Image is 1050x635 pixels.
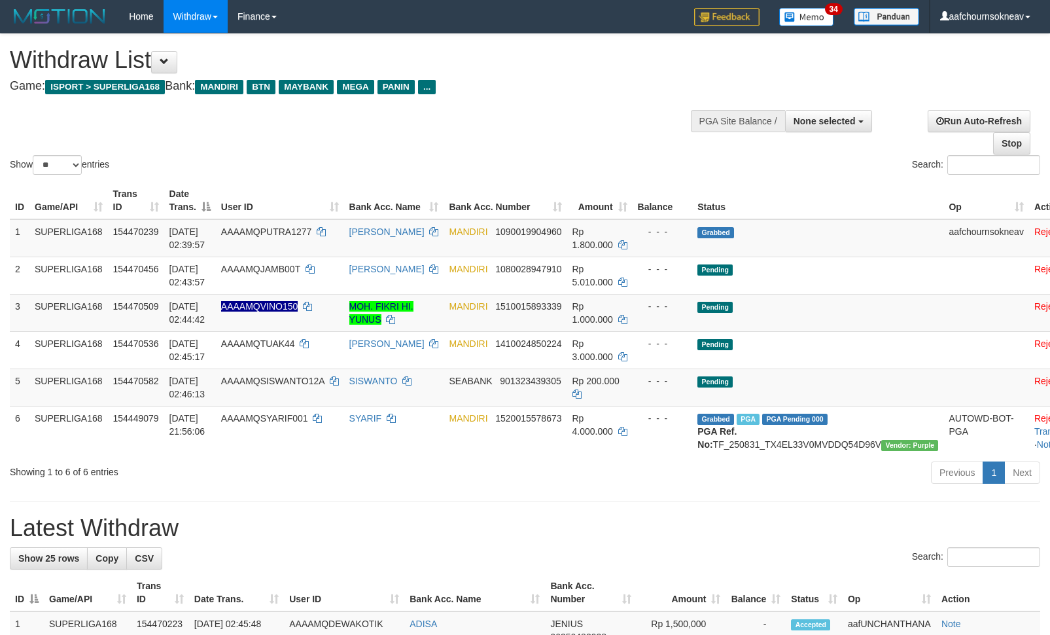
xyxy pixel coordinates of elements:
span: Pending [697,264,733,276]
img: Feedback.jpg [694,8,760,26]
span: Pending [697,302,733,313]
span: CSV [135,553,154,564]
span: AAAAMQTUAK44 [221,338,295,349]
span: MANDIRI [449,301,487,312]
td: SUPERLIGA168 [29,406,108,456]
span: [DATE] 21:56:06 [169,413,205,437]
span: Marked by aafchoeunmanni [737,414,760,425]
th: Bank Acc. Name: activate to sort column ascending [404,574,545,611]
span: None selected [794,116,856,126]
a: SYARIF [349,413,382,424]
a: Show 25 rows [10,547,88,570]
span: MEGA [337,80,374,94]
span: Show 25 rows [18,553,79,564]
span: Copy 1510015893339 to clipboard [495,301,561,312]
a: [PERSON_NAME] [349,264,425,274]
th: Status [692,182,943,219]
th: User ID: activate to sort column ascending [284,574,404,611]
th: ID: activate to sort column descending [10,574,44,611]
td: 5 [10,369,29,406]
a: 1 [983,462,1005,484]
span: [DATE] 02:43:57 [169,264,205,287]
span: 154449079 [113,413,159,424]
span: Grabbed [697,414,734,425]
a: SISWANTO [349,376,398,386]
span: Copy 1410024850224 to clipboard [495,338,561,349]
td: 4 [10,331,29,369]
span: Rp 5.010.000 [572,264,613,287]
th: Bank Acc. Name: activate to sort column ascending [344,182,444,219]
a: [PERSON_NAME] [349,227,425,237]
span: 154470239 [113,227,159,237]
span: MAYBANK [279,80,334,94]
span: Rp 3.000.000 [572,338,613,362]
input: Search: [947,547,1040,567]
span: JENIUS [550,619,583,629]
span: SEABANK [449,376,492,386]
div: - - - [638,337,688,350]
div: - - - [638,374,688,388]
button: None selected [785,110,872,132]
span: ISPORT > SUPERLIGA168 [45,80,165,94]
h4: Game: Bank: [10,80,687,93]
span: AAAAMQPUTRA1277 [221,227,312,237]
h1: Withdraw List [10,47,687,73]
a: Copy [87,547,127,570]
span: Copy [96,553,118,564]
input: Search: [947,155,1040,175]
a: Previous [931,462,983,484]
th: Balance: activate to sort column ascending [726,574,786,611]
span: Copy 901323439305 to clipboard [500,376,561,386]
span: AAAAMQJAMB00T [221,264,300,274]
label: Show entries [10,155,109,175]
td: SUPERLIGA168 [29,331,108,369]
span: PANIN [377,80,415,94]
span: ... [418,80,436,94]
span: MANDIRI [449,227,487,237]
span: 154470509 [113,301,159,312]
img: MOTION_logo.png [10,7,109,26]
th: Bank Acc. Number: activate to sort column ascending [444,182,567,219]
span: 34 [825,3,843,15]
th: Amount: activate to sort column ascending [567,182,633,219]
td: 2 [10,257,29,294]
div: Showing 1 to 6 of 6 entries [10,460,428,479]
span: [DATE] 02:46:13 [169,376,205,399]
span: [DATE] 02:44:42 [169,301,205,325]
span: Pending [697,339,733,350]
th: Bank Acc. Number: activate to sort column ascending [545,574,636,611]
td: 3 [10,294,29,331]
h1: Latest Withdraw [10,515,1040,541]
td: SUPERLIGA168 [29,257,108,294]
span: Rp 1.800.000 [572,227,613,250]
th: Op: activate to sort column ascending [943,182,1028,219]
span: AAAAMQSISWANTO12A [221,376,324,386]
td: SUPERLIGA168 [29,219,108,257]
span: MANDIRI [449,338,487,349]
span: PGA Pending [762,414,828,425]
span: [DATE] 02:39:57 [169,227,205,250]
span: 154470456 [113,264,159,274]
div: - - - [638,412,688,425]
td: 6 [10,406,29,456]
div: - - - [638,263,688,276]
a: CSV [126,547,162,570]
a: MOH. FIKRI HI. YUNUS [349,301,413,325]
span: Accepted [791,619,830,630]
div: - - - [638,225,688,238]
span: Nama rekening ada tanda titik/strip, harap diedit [221,301,298,312]
th: Status: activate to sort column ascending [786,574,843,611]
span: 154470582 [113,376,159,386]
td: SUPERLIGA168 [29,369,108,406]
a: Run Auto-Refresh [928,110,1030,132]
div: - - - [638,300,688,313]
span: AAAAMQSYARIF001 [221,413,308,424]
td: AUTOWD-BOT-PGA [943,406,1028,456]
th: Date Trans.: activate to sort column ascending [189,574,284,611]
th: Action [936,574,1040,611]
div: PGA Site Balance / [691,110,785,132]
img: panduan.png [854,8,919,26]
span: Copy 1090019904960 to clipboard [495,227,561,237]
span: Pending [697,376,733,388]
span: BTN [247,80,275,94]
